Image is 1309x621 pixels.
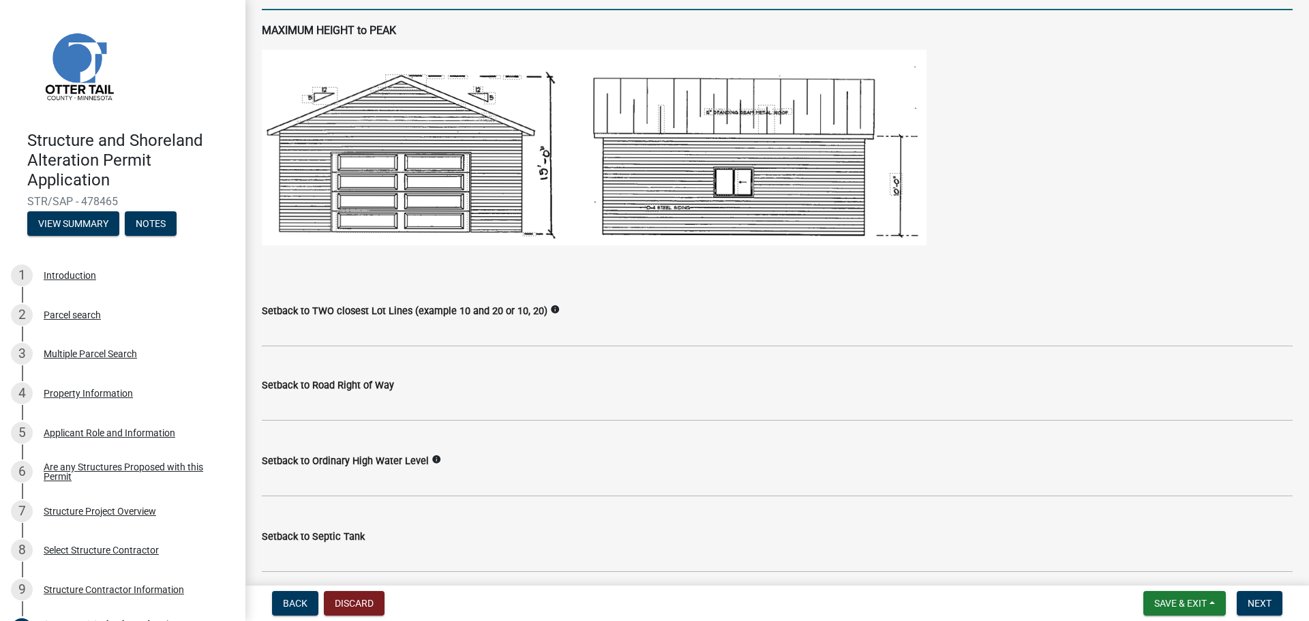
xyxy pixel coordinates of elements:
[1237,591,1282,616] button: Next
[44,585,184,594] div: Structure Contractor Information
[324,591,385,616] button: Discard
[27,219,119,230] wm-modal-confirm: Summary
[283,598,307,609] span: Back
[550,305,560,314] i: info
[1143,591,1226,616] button: Save & Exit
[27,131,235,190] h4: Structure and Shoreland Alteration Permit Application
[27,195,218,208] span: STR/SAP - 478465
[44,428,175,438] div: Applicant Role and Information
[125,211,177,236] button: Notes
[44,545,159,555] div: Select Structure Contractor
[432,455,441,464] i: info
[11,343,33,365] div: 3
[1248,598,1272,609] span: Next
[262,307,547,316] label: Setback to TWO closest Lot Lines (example 10 and 20 or 10, 20)
[44,349,137,359] div: Multiple Parcel Search
[11,304,33,326] div: 2
[11,382,33,404] div: 4
[11,461,33,483] div: 6
[11,500,33,522] div: 7
[262,457,429,466] label: Setback to Ordinary High Water Level
[1154,598,1207,609] span: Save & Exit
[44,310,101,320] div: Parcel search
[11,264,33,286] div: 1
[44,462,224,481] div: Are any Structures Proposed with this Permit
[44,271,96,280] div: Introduction
[11,579,33,601] div: 9
[11,422,33,444] div: 5
[262,50,927,245] img: image_42e23c4b-ffdd-47ad-946e-070c62857ad5.png
[262,532,365,542] label: Setback to Septic Tank
[27,14,130,117] img: Otter Tail County, Minnesota
[44,389,133,398] div: Property Information
[272,591,318,616] button: Back
[125,219,177,230] wm-modal-confirm: Notes
[262,24,396,37] strong: MAXIMUM HEIGHT to PEAK
[44,506,156,516] div: Structure Project Overview
[11,539,33,561] div: 8
[262,381,394,391] label: Setback to Road Right of Way
[27,211,119,236] button: View Summary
